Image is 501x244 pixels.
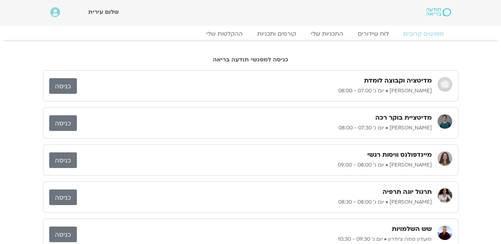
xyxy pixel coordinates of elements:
[438,114,452,129] img: אורי דאובר
[199,30,250,37] a: ההקלטות שלי
[392,225,432,233] h3: שש השלמויות
[77,87,432,95] p: [PERSON_NAME] • יום ג׳ 07:00 - 08:00
[351,30,396,37] a: לוח שידורים
[396,30,451,37] a: מפגשים קרובים
[367,151,432,159] h3: מיינדפולנס וויסות רגשי
[438,225,452,240] img: מועדון פמה צ'ודרון
[49,189,77,205] a: כניסה
[438,188,452,203] img: ענת קדר
[49,227,77,242] a: כניסה
[77,198,432,207] p: [PERSON_NAME] • יום ג׳ 08:00 - 08:30
[49,115,77,131] a: כניסה
[77,124,432,132] p: [PERSON_NAME] • יום ג׳ 07:30 - 08:00
[438,77,452,92] img: אודי שפריר
[364,76,432,85] h3: מדיטציה וקבוצה לומדת
[438,151,452,166] img: הילן נבות
[375,113,432,122] h3: מדיטציית בוקר רכה
[383,188,432,196] h3: תרגול יוגה תרפיה
[77,235,432,244] p: מועדון פמה צ'ודרון • יום ג׳ 09:30 - 10:30
[49,78,77,94] a: כניסה
[250,30,304,37] a: קורסים ותכניות
[49,152,77,168] a: כניסה
[43,56,458,63] h2: כניסה למפגשי תודעה בריאה
[50,30,451,37] nav: Menu
[77,161,432,169] p: [PERSON_NAME] • יום ג׳ 08:00 - 09:00
[304,30,351,37] a: התכניות שלי
[88,8,119,16] span: שלום עירית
